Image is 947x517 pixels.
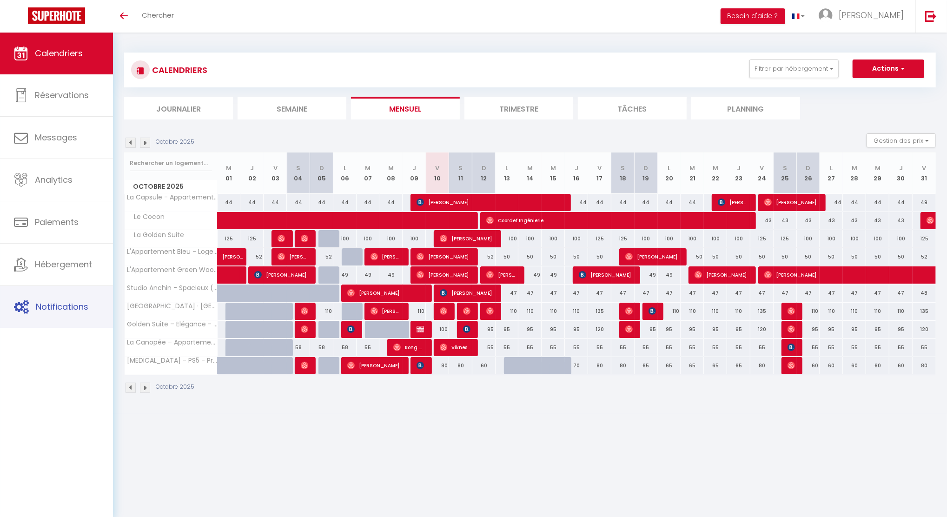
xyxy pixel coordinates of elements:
[843,339,866,356] div: 55
[889,152,913,194] th: 30
[866,248,889,265] div: 50
[819,8,833,22] img: ...
[913,303,936,320] div: 135
[783,164,787,172] abbr: S
[240,152,264,194] th: 02
[788,302,795,320] span: [PERSON_NAME]
[625,302,633,320] span: [PERSON_NAME]
[922,164,927,172] abbr: V
[35,216,79,228] span: Paiements
[357,339,380,356] div: 55
[287,194,310,211] div: 44
[412,164,416,172] abbr: J
[218,194,241,211] div: 44
[254,266,309,284] span: [PERSON_NAME]
[635,194,658,211] div: 44
[578,97,687,119] li: Tâches
[542,230,565,247] div: 100
[788,357,795,374] span: [PERSON_NAME]
[35,132,77,143] span: Messages
[486,302,494,320] span: Maelysse Lecocq
[797,212,820,229] div: 43
[440,230,494,247] span: [PERSON_NAME]
[463,320,471,338] span: Malatynski [PERSON_NAME]
[913,285,936,302] div: 48
[310,194,333,211] div: 44
[843,321,866,338] div: 95
[518,152,542,194] th: 14
[913,339,936,356] div: 55
[681,321,704,338] div: 95
[357,194,380,211] div: 44
[296,164,300,172] abbr: S
[518,248,542,265] div: 50
[287,339,310,356] div: 58
[681,152,704,194] th: 21
[588,248,611,265] div: 50
[788,320,795,338] span: [PERSON_NAME]
[611,152,635,194] th: 18
[611,194,635,211] div: 44
[889,248,913,265] div: 50
[843,303,866,320] div: 110
[866,212,889,229] div: 43
[403,152,426,194] th: 09
[749,60,839,78] button: Filtrer par hébergement
[542,285,565,302] div: 47
[357,230,380,247] div: 100
[287,152,310,194] th: 04
[527,164,533,172] abbr: M
[727,339,750,356] div: 55
[889,339,913,356] div: 55
[393,338,424,356] span: Kong Kong
[889,212,913,229] div: 43
[542,266,565,284] div: 49
[379,230,403,247] div: 100
[125,180,217,193] span: Octobre 2025
[820,303,843,320] div: 110
[35,89,89,101] span: Réservations
[704,248,727,265] div: 50
[866,152,889,194] th: 29
[718,193,749,211] span: [PERSON_NAME]
[843,248,866,265] div: 50
[565,230,588,247] div: 100
[913,248,936,265] div: 52
[472,339,496,356] div: 55
[853,60,924,78] button: Actions
[496,321,519,338] div: 95
[440,338,471,356] span: Viknesh Thaiyaparan
[635,152,658,194] th: 19
[727,303,750,320] div: 110
[925,10,937,22] img: logout
[496,152,519,194] th: 13
[426,321,449,338] div: 100
[727,230,750,247] div: 100
[843,152,866,194] th: 28
[333,194,357,211] div: 44
[126,339,219,346] span: La Canopée – Appartement bohème & chic
[866,303,889,320] div: 110
[820,285,843,302] div: 47
[156,138,194,146] p: Octobre 2025
[611,339,635,356] div: 55
[774,248,797,265] div: 50
[750,230,774,247] div: 125
[797,321,820,338] div: 95
[333,152,357,194] th: 06
[240,230,264,247] div: 125
[588,152,611,194] th: 17
[820,248,843,265] div: 50
[788,338,795,356] span: [PERSON_NAME]
[820,339,843,356] div: 55
[913,152,936,194] th: 31
[240,194,264,211] div: 44
[496,285,519,302] div: 47
[704,230,727,247] div: 100
[658,285,681,302] div: 47
[713,164,718,172] abbr: M
[658,339,681,356] div: 55
[750,212,774,229] div: 43
[542,339,565,356] div: 55
[518,285,542,302] div: 47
